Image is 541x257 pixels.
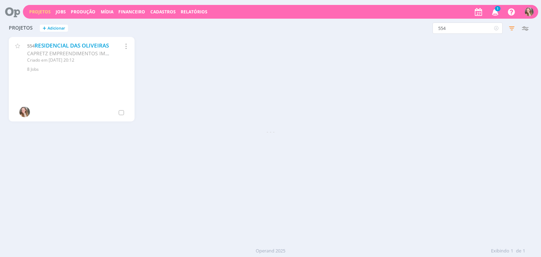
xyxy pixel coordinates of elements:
div: Criado em [DATE] 20:12 [27,57,110,63]
a: Projetos [29,9,51,15]
span: 554 [27,43,35,49]
button: +Adicionar [40,25,68,32]
button: Jobs [54,9,68,15]
a: Mídia [101,9,113,15]
button: Relatórios [179,9,210,15]
button: Projetos [27,9,53,15]
button: Produção [69,9,98,15]
span: 1 [523,247,525,255]
button: 1 [487,6,502,18]
a: Jobs [56,9,66,15]
input: Busca [433,23,503,34]
span: 1 [495,6,500,11]
span: CAPRETZ EMPREENDIMENTOS IMOBILIARIOS LTDA [27,50,145,57]
img: G [525,7,534,16]
a: RESIDENCIAL DAS OLIVEIRAS [35,42,109,49]
span: Projetos [9,25,33,31]
div: - - - [5,128,535,135]
a: Produção [71,9,95,15]
button: Financeiro [116,9,147,15]
span: Exibindo [491,247,509,255]
div: 8 Jobs [27,66,126,73]
button: Mídia [99,9,116,15]
span: de [516,247,521,255]
span: Adicionar [48,26,65,31]
button: Cadastros [148,9,178,15]
img: G [19,107,30,117]
a: Financeiro [118,9,145,15]
span: 1 [511,247,513,255]
span: Cadastros [150,9,176,15]
span: + [43,25,46,32]
button: G [524,6,534,18]
a: Relatórios [181,9,207,15]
